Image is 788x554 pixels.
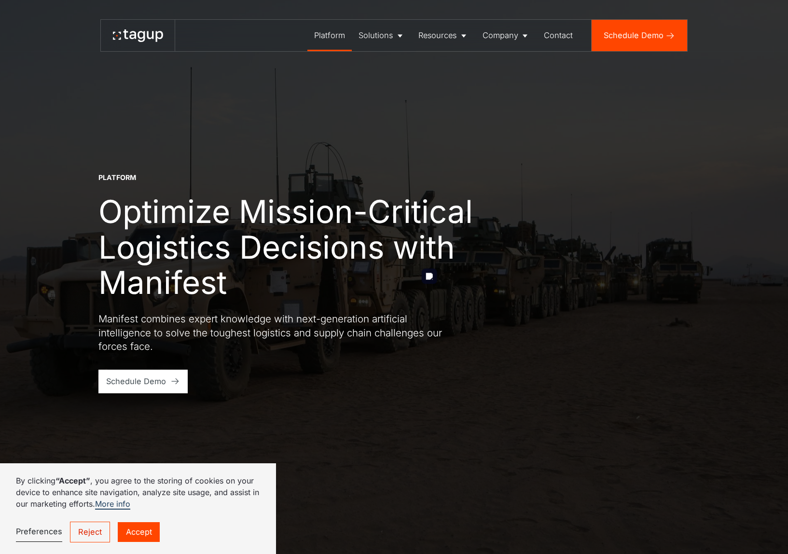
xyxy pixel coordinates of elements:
[412,20,475,51] a: Resources
[604,29,664,41] div: Schedule Demo
[98,312,446,354] p: Manifest combines expert knowledge with next-generation artificial intelligence to solve the toug...
[544,29,573,41] div: Contact
[352,20,412,51] a: Solutions
[70,522,111,542] a: Reject
[475,20,537,51] a: Company
[16,522,62,542] a: Preferences
[95,499,130,510] a: More info
[98,194,504,300] h1: Optimize Mission-Critical Logistics Decisions with Manifest
[418,29,456,41] div: Resources
[307,20,352,51] a: Platform
[537,20,580,51] a: Contact
[98,173,136,182] div: Platform
[483,29,518,41] div: Company
[592,20,687,51] a: Schedule Demo
[359,29,393,41] div: Solutions
[55,476,90,485] strong: “Accept”
[98,370,188,393] a: Schedule Demo
[314,29,345,41] div: Platform
[16,475,260,510] p: By clicking , you agree to the storing of cookies on your device to enhance site navigation, anal...
[106,375,166,387] div: Schedule Demo
[118,522,160,542] a: Accept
